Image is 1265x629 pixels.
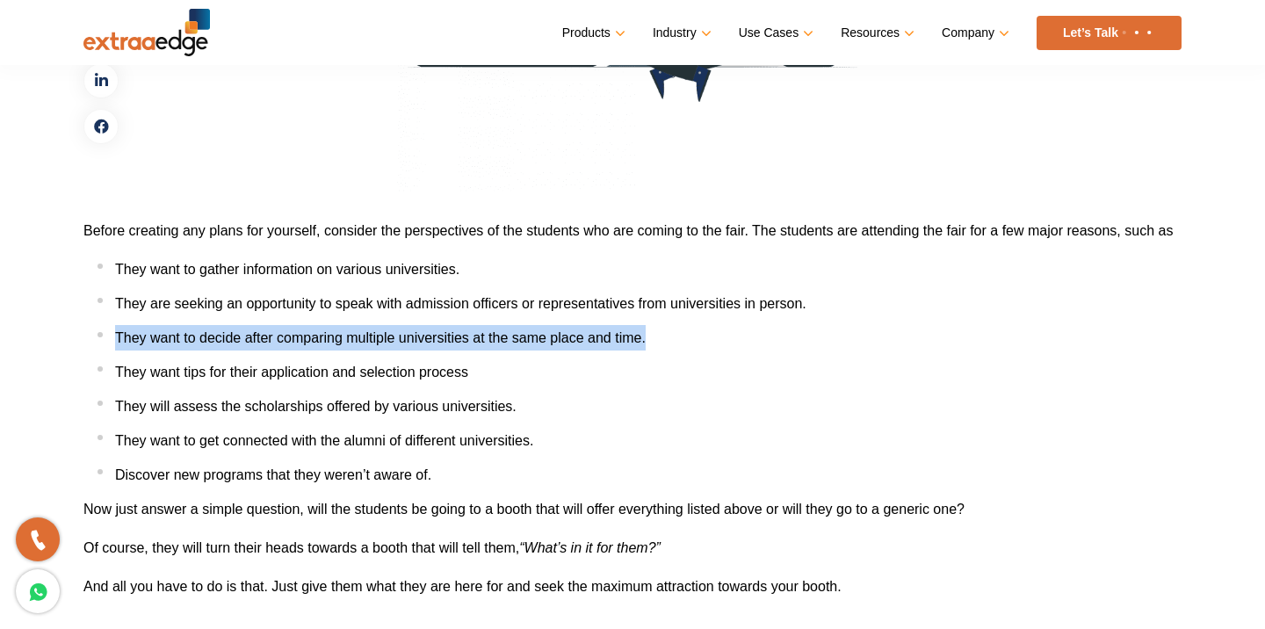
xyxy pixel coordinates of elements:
span: They are seeking an opportunity to speak with admission officers or representatives from universi... [115,296,806,311]
span: Of course, they will turn their heads towards a booth that will tell them, [83,540,519,555]
span: They want tips for their application and selection process [115,365,468,380]
a: Resources [841,20,911,46]
span: Now just answer a simple question, will the students be going to a booth that will offer everythi... [83,502,965,517]
span: They want to gather information on various universities. [115,262,459,277]
span: They want to get connected with the alumni of different universities. [115,433,533,448]
a: Company [942,20,1006,46]
a: Products [562,20,622,46]
span: And all you have to do is that. Just give them what they are here for and seek the maximum attrac... [83,579,842,594]
a: Use Cases [739,20,810,46]
span: Discover new programs that they weren’t aware of. [115,467,431,482]
span: They will assess the scholarships offered by various universities. [115,399,517,414]
a: facebook [83,109,119,144]
a: linkedin [83,63,119,98]
a: Let’s Talk [1037,16,1182,50]
span: Before creating any plans for yourself, consider the perspectives of the students who are coming ... [83,223,1173,238]
span: “What’s in it for them?” [519,540,661,555]
span: They want to decide after comparing multiple universities at the same place and time. [115,330,646,345]
a: Industry [653,20,708,46]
